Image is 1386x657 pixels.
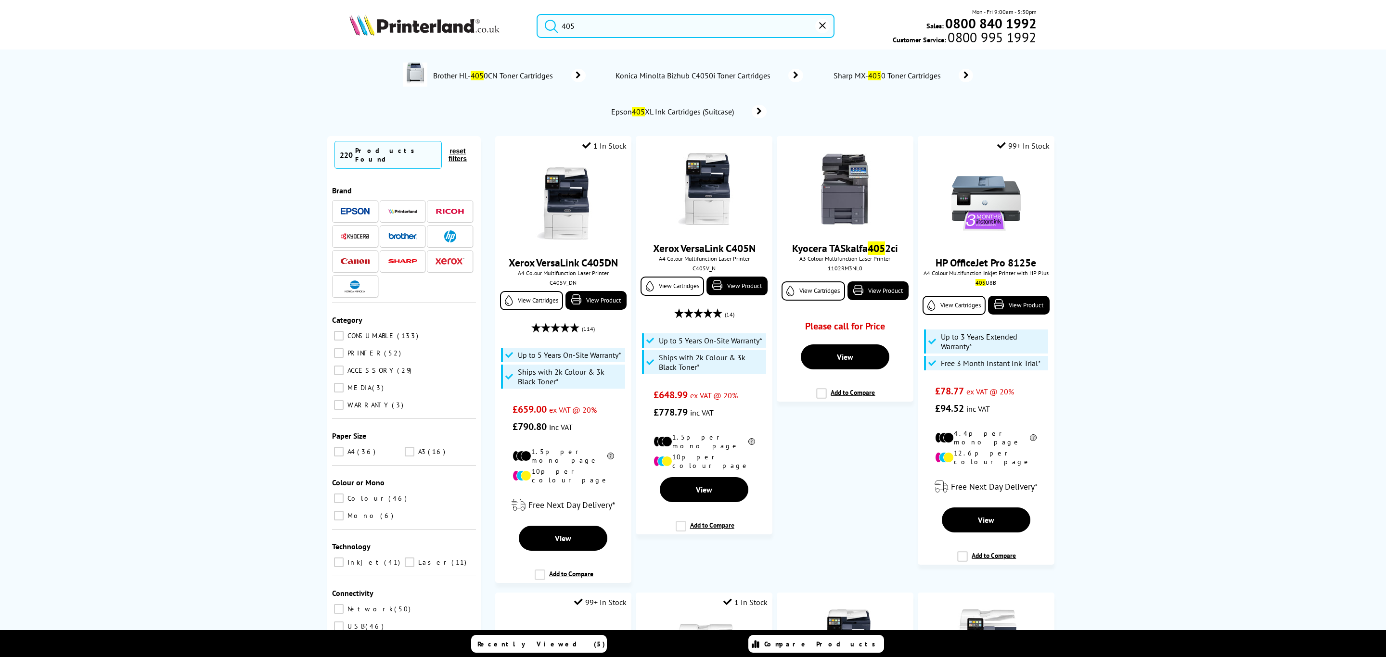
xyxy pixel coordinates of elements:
button: reset filters [442,147,474,163]
span: 133 [397,331,421,340]
span: £790.80 [513,420,547,433]
li: 10p per colour page [513,467,614,484]
input: CONSUMABLE 133 [334,331,344,341]
span: Ships with 2k Colour & 3k Black Toner* [659,353,764,372]
span: 41 [384,558,402,567]
div: modal_delivery [923,473,1049,500]
span: Epson XL Ink Cartridges (Suitcase) [610,107,738,116]
a: View [801,344,889,369]
span: Colour [345,494,387,503]
a: View Product [988,296,1049,315]
input: Laser 11 [405,557,414,567]
span: View [555,533,571,543]
span: Sharp MX- 0 Toner Cartridges [832,71,944,80]
span: £659.00 [513,403,547,416]
span: 36 [357,447,378,456]
span: Paper Size [332,431,366,441]
input: MEDIA 3 [334,383,344,392]
a: View Cartridges [641,277,704,296]
span: MEDIA [345,383,371,392]
span: Free Next Day Delivery* [951,481,1038,492]
a: Kyocera TASkalfa4052ci [792,241,898,255]
span: Inkjet [345,558,383,567]
span: £648.99 [654,389,688,401]
img: HL4050CN-conspage.jpg [403,63,427,87]
span: Customer Service: [893,33,1036,44]
input: USB 46 [334,621,344,631]
span: Mon - Fri 9:00am - 5:30pm [972,7,1037,16]
li: 1.5p per mono page [513,447,614,465]
a: Sharp MX-4050 Toner Cartridges [832,69,973,82]
span: Up to 3 Years Extended Warranty* [941,332,1046,351]
span: Konica Minolta Bizhub C4050i Toner Cartridges [615,71,774,80]
span: PRINTER [345,349,383,357]
span: £778.79 [654,406,688,418]
span: 11 [451,558,469,567]
b: 0800 840 1992 [945,14,1037,32]
a: Brother HL-4050CN Toner Cartridges [432,63,586,88]
span: 16 [428,447,448,456]
span: ex VAT @ 20% [966,387,1014,396]
a: View [660,477,748,502]
span: inc VAT [690,408,714,417]
a: View Product [847,281,909,300]
a: Xerox VersaLink C405DN [509,256,618,269]
label: Add to Compare [816,388,875,406]
span: Mono [345,511,379,520]
input: ACCESSORY 29 [334,366,344,375]
a: Konica Minolta Bizhub C4050i Toner Cartridges [615,69,803,82]
li: 4.4p per mono page [935,429,1037,446]
a: Compare Products [748,635,884,653]
span: 46 [388,494,409,503]
input: Colour 46 [334,493,344,503]
div: C405V_N [643,265,765,272]
span: 50 [394,605,413,613]
span: A4 Colour Multifunction Laser Printer [500,269,627,277]
span: 29 [397,366,414,375]
img: Kyocera [341,233,370,240]
a: 0800 840 1992 [944,19,1037,28]
span: Laser [416,558,450,567]
li: 1.5p per mono page [654,433,755,450]
div: 99+ In Stock [997,141,1050,151]
div: 1102RM3NL0 [784,265,906,272]
span: (114) [582,320,595,338]
span: (14) [725,305,734,324]
input: Search produc [537,14,834,38]
a: View Cartridges [500,291,563,310]
span: Category [332,315,362,325]
span: 3 [392,401,406,409]
a: View Product [565,291,627,310]
div: 1 In Stock [582,141,627,151]
span: ex VAT @ 20% [690,391,738,400]
label: Add to Compare [676,521,734,539]
a: Printerland Logo [349,14,525,38]
span: Colour or Mono [332,478,385,487]
span: ACCESSORY [345,366,396,375]
span: View [837,352,853,362]
img: Printerland Logo [349,14,500,36]
div: modal_delivery [500,492,627,518]
img: Ricoh [436,209,464,214]
img: Printerland [388,209,417,214]
a: View Cartridges [923,296,986,315]
span: WARRANTY [345,401,391,409]
a: Recently Viewed (5) [471,635,607,653]
mark: 405 [471,71,484,80]
input: Inkjet 41 [334,557,344,567]
span: Connectivity [332,588,373,598]
span: A3 [416,447,427,456]
span: A4 [345,447,356,456]
span: Technology [332,542,371,551]
div: C405V_DN [502,279,624,286]
div: 1 In Stock [723,597,768,607]
span: Free Next Day Delivery* [528,499,615,510]
label: Add to Compare [957,551,1016,569]
input: WARRANTY 3 [334,400,344,410]
span: inc VAT [966,404,990,414]
span: View [978,515,994,525]
a: View Cartridges [782,281,845,301]
input: A3 16 [405,447,414,456]
li: 10p per colour page [654,453,755,470]
mark: 405 [868,71,881,80]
